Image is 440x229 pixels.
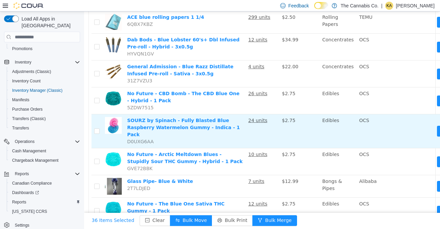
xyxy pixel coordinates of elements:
span: 5ZDW7515 [43,93,70,99]
a: No Future - Arctic Meltdown Blues - Stupidly Sour THC Gummy - Hybrid - 1 Pack [43,140,158,153]
span: OCS [275,190,285,195]
button: Inventory Count [7,76,83,86]
span: Canadian Compliance [12,181,52,186]
button: 36 Items Selected [2,204,56,215]
span: Promotions [12,46,33,51]
button: icon: swapBulk Move [86,204,128,215]
span: Promotions [9,45,80,53]
u: 12 units [164,190,183,195]
a: Dashboards [9,189,42,197]
u: 7 units [164,167,180,173]
span: Load All Apps in [GEOGRAPHIC_DATA] [19,15,80,29]
a: [US_STATE] CCRS [9,207,50,216]
button: icon: swapMove [353,30,384,41]
a: No Future - The Blue One Sativa THC Gummy - 1 Pack [43,190,141,202]
a: No Future - CBD Bomb - The CBD Blue One - Hybrid - 1 Pack [43,79,155,92]
p: [PERSON_NAME] [396,2,435,10]
span: Transfers (Classic) [9,115,80,123]
span: Cash Management [12,148,46,154]
button: icon: swapMove [353,114,384,125]
button: Reports [1,169,83,179]
span: OCS [275,140,285,146]
img: No Future - The Blue One Sativa THC Gummy - 1 Pack hero shot [21,189,38,206]
span: HYVQN1GV [43,40,70,45]
button: Promotions [7,44,83,53]
button: Inventory [1,58,83,67]
span: $2.75 [198,106,211,112]
span: Washington CCRS [9,207,80,216]
span: Chargeback Management [12,158,59,163]
span: GVE72BBK [43,154,68,160]
span: Manifests [9,96,80,104]
a: Chargeback Management [9,156,61,164]
span: [US_STATE] CCRS [12,209,47,214]
u: 12 units [164,26,183,31]
span: Canadian Compliance [9,179,80,187]
span: Inventory [15,60,31,65]
a: Transfers [9,124,32,132]
button: Inventory [12,58,34,66]
span: Transfers [9,124,80,132]
button: Reports [7,197,83,207]
span: Operations [15,139,35,144]
span: KA [387,2,392,10]
span: Feedback [288,2,309,9]
a: Inventory Manager (Classic) [9,86,65,94]
u: 26 units [164,79,183,85]
button: icon: printerBulk Print [128,204,169,215]
a: Promotions [9,45,35,53]
span: Chargeback Management [9,156,80,164]
img: No Future - Arctic Meltdown Blues - Stupidly Sour THC Gummy - Hybrid - 1 Pack hero shot [21,140,38,156]
button: [US_STATE] CCRS [7,207,83,216]
img: SOURZ by Spinach - Fully Blasted Blue Raspberry Watermelon Gummy - Indica - 1 Pack hero shot [21,106,38,122]
span: OCS [275,52,285,58]
button: icon: swapMove [353,145,384,156]
span: OCS [275,106,285,112]
span: $2.75 [198,140,211,146]
a: Reports [9,198,29,206]
u: 299 units [164,3,186,8]
a: SOURZ by Spinach - Fully Blasted Blue Raspberry Watermelon Gummy - Indica - 1 Pack [43,106,156,126]
span: OCS [275,79,285,85]
a: ACE blue rolling papers 1 1/4 [43,3,120,8]
span: TEMU [275,3,289,8]
button: icon: swapMove [353,194,384,205]
button: Transfers [7,123,83,133]
img: Cova [13,2,44,9]
span: $34.99 [198,26,214,31]
span: Inventory Count [12,78,41,84]
span: Operations [12,138,80,146]
span: Alibaba [275,167,293,173]
span: Inventory [12,58,80,66]
button: Canadian Compliance [7,179,83,188]
button: Operations [1,137,83,146]
span: Adjustments (Classic) [12,69,51,74]
img: ACE blue rolling papers 1 1/4 hero shot [21,2,38,19]
button: icon: swapMove [353,57,384,68]
button: Cash Management [7,146,83,156]
a: Manifests [9,96,32,104]
span: $2.50 [198,3,211,8]
button: icon: swapMove [353,5,384,16]
td: Edibles [235,137,272,164]
td: Concentrates [235,49,272,76]
a: Cash Management [9,147,49,155]
u: 4 units [164,52,180,58]
span: $22.00 [198,52,214,58]
span: $2.75 [198,190,211,195]
p: The Cannabis Co. [340,2,378,10]
span: $2.75 [198,79,211,85]
a: Adjustments (Classic) [9,68,54,76]
a: Inventory Count [9,77,43,85]
a: General Admission - Blue Razz Distillate Infused Pre-roll - Sativa - 3x0.5g [43,52,149,65]
button: icon: minus-squareClear [56,204,86,215]
span: Dashboards [12,190,39,195]
td: Bongs & Pipes [235,164,272,186]
span: Transfers (Classic) [12,116,46,121]
span: Purchase Orders [12,107,43,112]
img: No Future - CBD Bomb - The CBD Blue One - Hybrid - 1 Pack hero shot [21,79,38,96]
button: Adjustments (Classic) [7,67,83,76]
span: Dashboards [9,189,80,197]
u: 24 units [164,106,183,112]
button: Reports [12,170,32,178]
